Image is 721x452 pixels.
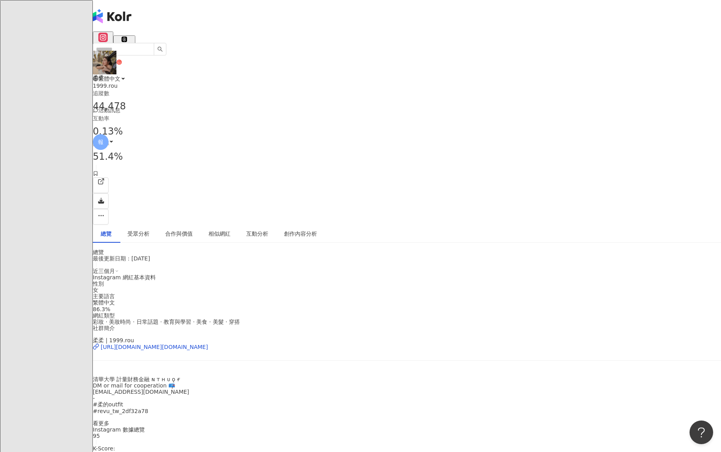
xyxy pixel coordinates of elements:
[246,229,268,238] div: 互動分析
[93,149,123,164] span: 51.4%
[93,268,721,274] div: 近三個月
[93,299,721,306] div: 繁體中文
[93,124,123,139] span: 0.13%
[165,229,193,238] div: 合作與價值
[93,139,721,148] div: 觀看率
[93,83,118,89] span: 1999.rou
[93,337,134,343] span: 柔柔 | 1999.rou
[93,74,118,81] div: 柔柔
[93,274,721,280] div: Instagram 網紅基本資料
[98,138,103,146] span: 報
[101,344,208,350] div: [URL][DOMAIN_NAME][DOMAIN_NAME]
[93,9,131,23] img: logo
[93,319,240,325] span: 彩妝 · 美妝時尚 · 日常話題 · 教育與學習 · 美食 · 美髮 · 穿搭
[93,433,721,439] div: 95
[127,229,149,238] div: 受眾分析
[93,51,116,74] img: KOL Avatar
[690,421,713,444] iframe: Help Scout Beacon - Open
[98,107,120,113] span: 活動訊息
[101,229,112,238] div: 總覽
[93,255,721,262] div: 最後更新日期：[DATE]
[93,280,721,287] div: 性別
[113,35,135,51] button: 2,667
[93,325,721,331] div: 社群簡介
[93,343,721,351] a: [URL][DOMAIN_NAME][DOMAIN_NAME]
[93,376,189,414] span: 清華大學 計量財務金融 ɴ ᴛ ʜ ᴜ ǫ ғ DM or mail for cooperation 📪 [EMAIL_ADDRESS][DOMAIN_NAME] - #柔的outfit #r...
[93,114,721,123] div: 互動率
[157,46,163,52] span: search
[93,287,721,293] div: 女
[284,229,317,238] div: 創作內容分析
[93,426,721,433] div: Instagram 數據總覽
[93,312,721,319] div: 網紅類型
[93,293,721,299] div: 主要語言
[93,31,113,51] button: 4.4萬
[93,249,721,255] div: 總覽
[93,101,126,112] span: 44,478
[93,306,110,312] span: 86.3%
[93,89,721,98] div: 追蹤數
[93,420,109,426] span: 看更多
[208,229,230,238] div: 相似網紅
